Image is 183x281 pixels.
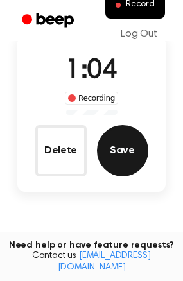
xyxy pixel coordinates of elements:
[65,92,118,105] div: Recording
[65,58,117,85] span: 1:04
[58,251,151,272] a: [EMAIL_ADDRESS][DOMAIN_NAME]
[13,8,85,33] a: Beep
[35,125,87,176] button: Delete Audio Record
[97,125,148,176] button: Save Audio Record
[108,19,170,49] a: Log Out
[8,251,175,273] span: Contact us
